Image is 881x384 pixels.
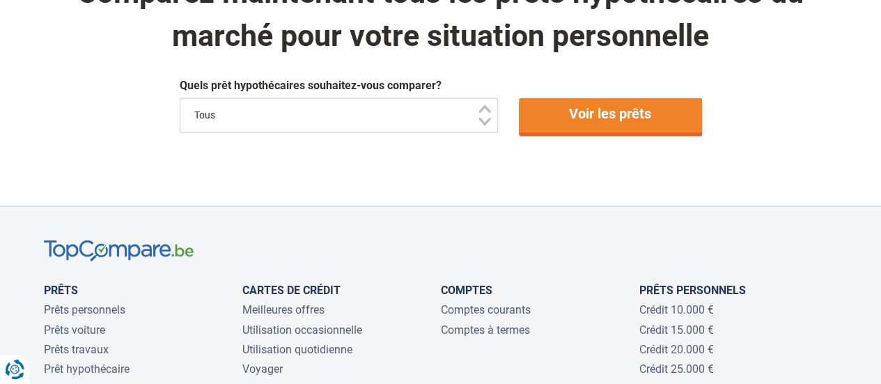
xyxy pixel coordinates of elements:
[242,284,341,297] a: Cartes de Crédit
[639,362,714,375] a: Crédit 25.000 €
[180,78,702,94] div: Quels prêt hypothécaires souhaitez-vous comparer?
[441,284,492,297] a: Comptes
[441,323,530,336] a: Comptes à termes
[44,323,105,336] a: Prêts voiture
[44,303,125,316] a: Prêts personnels
[242,362,283,375] a: Voyager
[639,284,746,297] a: Prêts personnels
[242,342,352,355] a: Utilisation quotidienne
[639,303,714,316] a: Crédit 10.000 €
[639,342,714,355] a: Crédit 20.000 €
[441,303,531,316] a: Comptes courants
[44,240,194,261] img: TopCompare
[44,342,109,355] a: Prêts travaux
[242,323,362,336] a: Utilisation occasionnelle
[519,98,702,132] a: Voir les prêts
[44,284,78,297] a: Prêts
[639,323,714,336] a: Crédit 15.000 €
[242,303,325,316] a: Meilleures offres
[44,362,130,375] a: Prêt hypothécaire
